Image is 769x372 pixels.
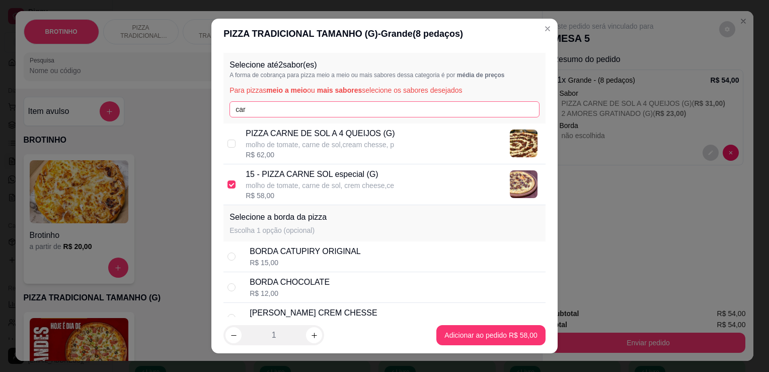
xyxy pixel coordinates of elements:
[436,325,545,345] button: Adicionar ao pedido R$ 58,00
[246,191,394,201] div: R$ 58,00
[457,72,505,79] span: média de preços
[246,128,395,140] p: PIZZA CARNE DE SOL A 4 QUEIJOS (G)
[317,86,362,94] span: mais sabores
[246,150,395,160] div: R$ 62,00
[229,211,327,223] p: Selecione a borda da pizza
[250,307,377,319] div: [PERSON_NAME] CREM CHESSE
[306,327,322,343] button: increase-product-quantity
[250,276,330,288] div: BORDA CHOCOLATE
[229,71,540,79] p: A forma de cobrança para pizza meio a meio ou mais sabores dessa categoria é por
[229,59,540,71] p: Selecione até 2 sabor(es)
[246,180,394,191] p: molho de tomate, carne de sol, crem cheese,ce
[540,21,556,37] button: Close
[246,168,394,180] p: 15 - PIZZA CARNE SOL especial (G)
[510,130,537,157] img: product-image
[229,101,540,117] input: Pesquise pelo nome do sabor
[250,245,361,258] div: BORDA CATUPIRY ORIGINAL
[225,327,242,343] button: decrease-product-quantity
[246,140,395,150] p: molho de tomate, carne de sol,cream chesse, p
[250,258,361,268] div: R$ 15,00
[510,170,537,198] img: product-image
[250,288,330,298] div: R$ 12,00
[223,27,546,41] div: PIZZA TRADICIONAL TAMANHO (G) - Grande ( 8 pedaços)
[229,85,540,95] p: Para pizzas ou selecione os sabores desejados
[229,225,327,235] p: Escolha 1 opção (opcional)
[272,329,276,341] p: 1
[266,86,307,94] span: meio a meio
